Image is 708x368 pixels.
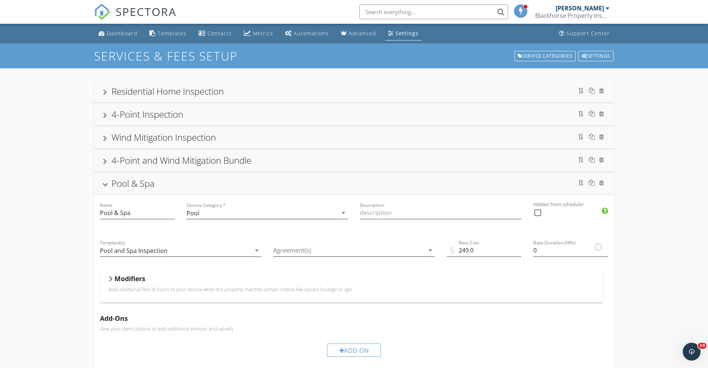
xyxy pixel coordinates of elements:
[109,286,594,292] p: Add additional fees & hours to your service when the property matches certain criteria like squar...
[187,210,199,216] div: Pool
[533,244,608,257] input: Base Duration (HRs)
[107,30,138,37] div: Dashboard
[395,30,418,37] div: Settings
[514,50,577,62] a: Service Categories
[282,27,332,40] a: Automations (Basic)
[294,30,329,37] div: Automations
[253,30,273,37] div: Metrics
[556,4,604,12] div: [PERSON_NAME]
[100,315,608,322] h5: Add-Ons
[94,10,177,26] a: SPECTORA
[111,154,251,166] div: 4-Point and Wind Mitigation Bundle
[360,207,521,219] input: Description
[111,85,224,97] div: Residential Home Inspection
[556,27,613,40] a: Support Center
[116,4,177,19] span: SPECTORA
[94,49,614,62] h1: SERVICES & FEES SETUP
[447,244,521,257] input: Base Cost
[252,246,261,255] i: arrow_drop_down
[698,343,707,349] span: 10
[111,131,216,143] div: Wind Mitigation Inspection
[578,50,614,62] a: Settings
[96,27,140,40] a: Dashboard
[514,51,576,61] div: Service Categories
[338,27,379,40] a: Advanced
[195,27,235,40] a: Contacts
[100,247,168,254] div: Pool and Spa Inspection
[100,207,175,219] input: Name
[158,30,187,37] div: Templates
[578,51,614,61] div: Settings
[327,343,381,357] div: Add-On
[339,208,348,217] i: arrow_drop_down
[426,246,435,255] i: arrow_drop_down
[349,30,376,37] div: Advanced
[566,30,610,37] div: Support Center
[359,4,508,19] input: Search everything...
[535,12,610,19] div: Blackhorse Property Inspections
[450,243,455,257] span: $
[100,326,608,332] p: Give your client options to add additional services and upsells.
[683,343,701,361] iframe: Intercom live chat
[111,108,183,120] div: 4-Point Inspection
[146,27,190,40] a: Templates
[114,275,145,282] h5: Modifiers
[241,27,276,40] a: Metrics
[94,4,110,20] img: The Best Home Inspection Software - Spectora
[207,30,232,37] div: Contacts
[111,177,155,189] div: Pool & Spa
[385,27,421,40] a: Settings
